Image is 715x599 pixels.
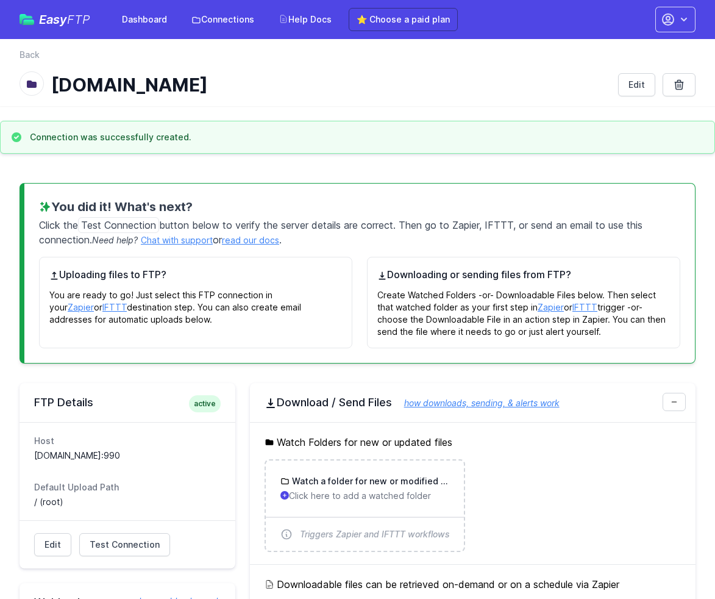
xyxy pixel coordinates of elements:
span: Need help? [92,235,138,245]
span: Easy [39,13,90,26]
a: Edit [618,73,655,96]
nav: Breadcrumb [20,49,695,68]
h4: Downloading or sending files from FTP? [377,267,670,282]
dd: [DOMAIN_NAME]:990 [34,450,221,462]
a: how downloads, sending, & alerts work [392,398,560,408]
h4: Uploading files to FTP? [49,267,342,282]
span: Test Connection [78,217,159,233]
h3: Connection was successfully created. [30,131,191,143]
h2: Download / Send Files [265,395,681,410]
p: Create Watched Folders -or- Downloadable Files below. Then select that watched folder as your fir... [377,282,670,338]
h2: FTP Details [34,395,221,410]
h5: Watch Folders for new or updated files [265,435,681,450]
h3: You did it! What's next? [39,198,680,215]
a: ⭐ Choose a paid plan [349,8,458,31]
a: Help Docs [271,9,339,30]
a: Dashboard [115,9,174,30]
a: read our docs [222,235,279,245]
dt: Host [34,435,221,447]
dd: / (root) [34,496,221,508]
a: Back [20,49,40,61]
p: Click here to add a watched folder [280,490,450,502]
a: Edit [34,533,71,556]
span: Test Connection [90,539,160,551]
span: Triggers Zapier and IFTTT workflows [300,528,450,540]
p: You are ready to go! Just select this FTP connection in your or destination step. You can also cr... [49,282,342,326]
a: Zapier [68,302,94,312]
h5: Downloadable files can be retrieved on-demand or on a schedule via Zapier [265,577,681,592]
a: IFTTT [102,302,127,312]
h1: [DOMAIN_NAME] [51,74,608,96]
a: Connections [184,9,261,30]
a: IFTTT [572,302,597,312]
span: active [189,395,221,412]
p: Click the button below to verify the server details are correct. Then go to Zapier, IFTTT, or sen... [39,215,680,247]
a: Chat with support [141,235,213,245]
a: Test Connection [79,533,170,556]
a: Watch a folder for new or modified files Click here to add a watched folder Triggers Zapier and I... [266,461,464,551]
h3: Watch a folder for new or modified files [290,475,450,487]
a: Zapier [538,302,564,312]
img: easyftp_logo.png [20,14,34,25]
a: EasyFTP [20,13,90,26]
dt: Default Upload Path [34,481,221,493]
span: FTP [67,12,90,27]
